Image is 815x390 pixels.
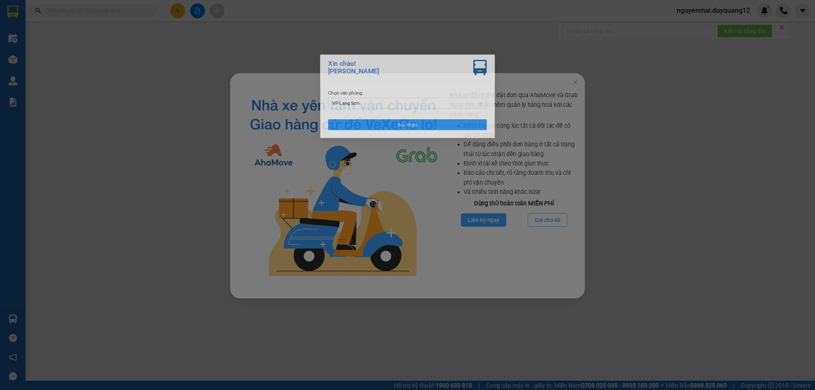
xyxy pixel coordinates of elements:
[307,86,508,95] div: Chọn văn phòng
[491,49,508,69] img: vxr-icon
[395,126,420,136] span: Xác nhận
[312,98,503,110] span: VP Lạng Sơn
[307,49,371,69] div: Xin chào! [PERSON_NAME]
[307,124,508,138] button: Xác nhận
